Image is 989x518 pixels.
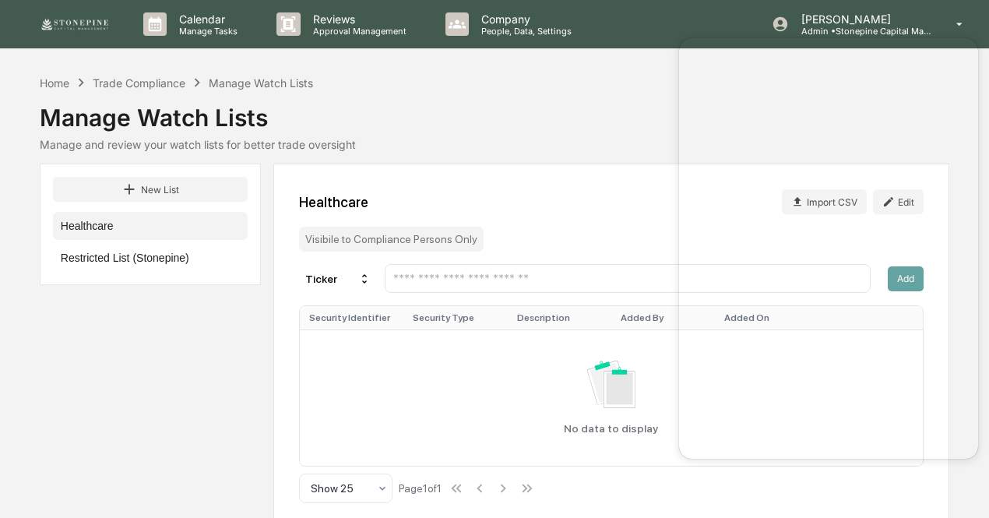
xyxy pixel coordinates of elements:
[301,12,414,26] p: Reviews
[299,227,484,252] div: Visibile to Compliance Persons Only
[53,177,248,202] button: New List
[167,12,245,26] p: Calendar
[469,26,579,37] p: People, Data, Settings
[53,212,248,240] button: Healthcare
[399,482,442,495] div: Page 1 of 1
[403,306,507,329] th: Security Type
[564,422,658,435] p: No data to display
[53,244,248,272] button: Restricted List (Stonepine)
[587,361,635,408] img: No data available
[469,12,579,26] p: Company
[939,467,981,509] iframe: Open customer support
[40,76,69,90] div: Home
[508,306,611,329] th: Description
[789,12,934,26] p: [PERSON_NAME]
[299,266,377,291] div: Ticker
[40,91,949,132] div: Manage Watch Lists
[301,26,414,37] p: Approval Management
[300,306,403,329] th: Security Identifier
[40,138,949,151] div: Manage and review your watch lists for better trade oversight
[299,194,368,210] div: Healthcare
[209,76,313,90] div: Manage Watch Lists
[679,38,978,459] iframe: Customer support window
[37,16,112,32] img: logo
[789,26,934,37] p: Admin • Stonepine Capital Management
[611,306,715,329] th: Added By
[93,76,185,90] div: Trade Compliance
[167,26,245,37] p: Manage Tasks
